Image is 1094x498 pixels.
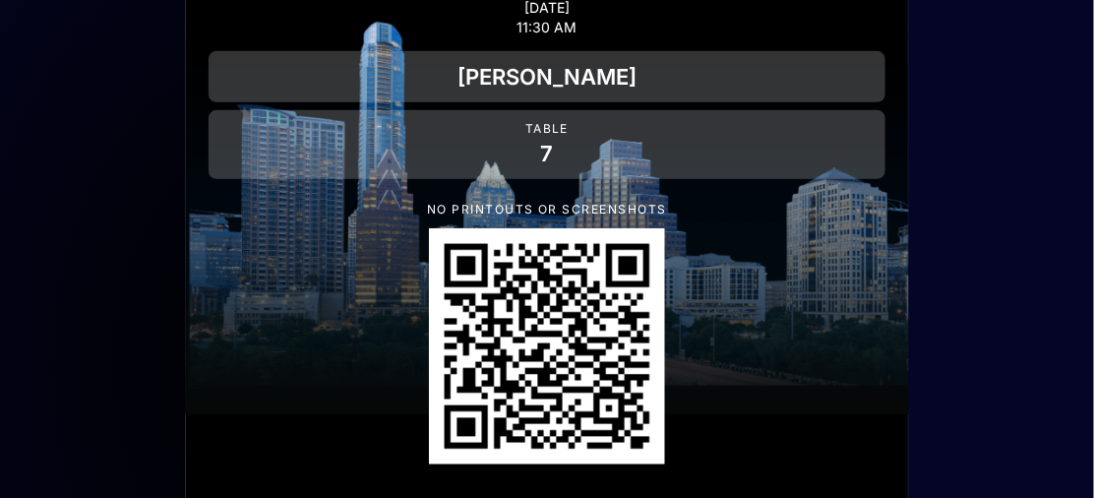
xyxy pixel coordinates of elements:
[209,203,885,217] p: NO PRINTOUTS OR SCREENSHOTS
[209,51,885,102] div: [PERSON_NAME]
[216,140,878,167] p: 7
[429,228,665,465] div: QR Code
[216,122,878,136] p: Table
[209,20,885,35] p: 11:30 AM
